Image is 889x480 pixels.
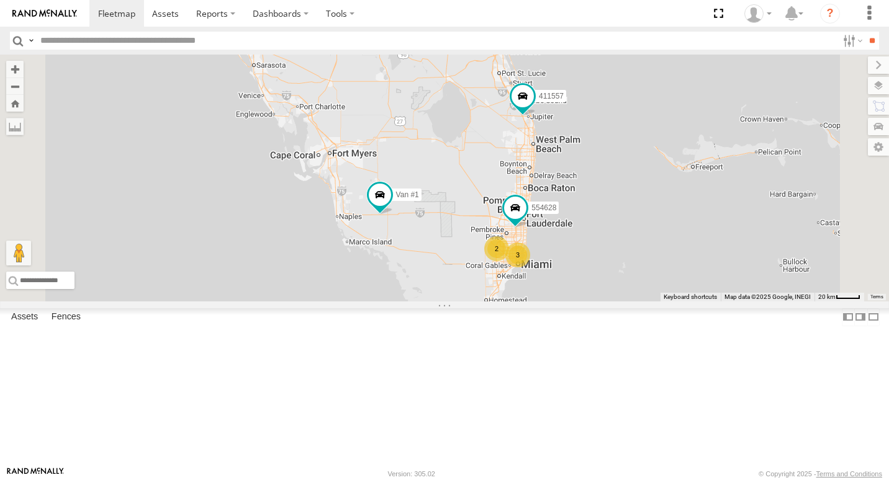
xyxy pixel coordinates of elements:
[854,308,867,326] label: Dock Summary Table to the Right
[7,468,64,480] a: Visit our Website
[45,308,87,326] label: Fences
[396,191,419,200] span: Van #1
[815,293,864,301] button: Map Scale: 20 km per 36 pixels
[868,138,889,156] label: Map Settings
[6,61,24,78] button: Zoom in
[388,470,435,478] div: Version: 305.02
[816,470,882,478] a: Terms and Conditions
[724,293,811,300] span: Map data ©2025 Google, INEGI
[870,295,883,300] a: Terms
[6,95,24,112] button: Zoom Home
[818,293,836,300] span: 20 km
[6,241,31,265] button: Drag Pegman onto the map to open Street View
[505,242,530,267] div: 3
[740,4,776,23] div: Chino Castillo
[12,9,77,18] img: rand-logo.svg
[842,308,854,326] label: Dock Summary Table to the Left
[531,204,556,213] span: 554628
[759,470,882,478] div: © Copyright 2025 -
[539,92,564,100] span: 411557
[484,236,509,261] div: 2
[820,4,840,24] i: ?
[6,78,24,95] button: Zoom out
[26,32,36,50] label: Search Query
[867,308,880,326] label: Hide Summary Table
[838,32,865,50] label: Search Filter Options
[664,293,717,301] button: Keyboard shortcuts
[6,118,24,135] label: Measure
[5,308,44,326] label: Assets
